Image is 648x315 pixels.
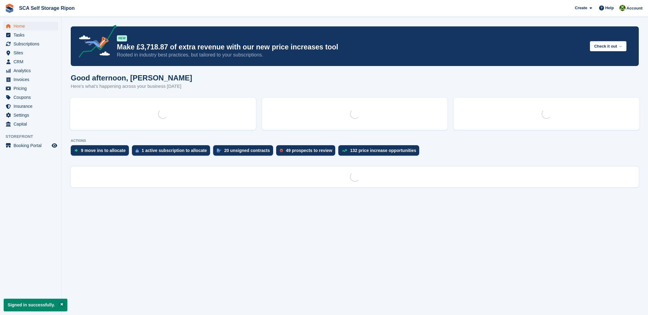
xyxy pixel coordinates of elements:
[14,49,50,57] span: Sites
[3,141,58,150] a: menu
[74,25,117,60] img: price-adjustments-announcement-icon-8257ccfd72463d97f412b2fc003d46551f7dbcb40ab6d574587a9cd5c0d94...
[3,102,58,111] a: menu
[217,149,221,152] img: contract_signature_icon-13c848040528278c33f63329250d36e43548de30e8caae1d1a13099fd9432cc5.svg
[71,145,132,159] a: 9 move ins to allocate
[14,141,50,150] span: Booking Portal
[350,148,416,153] div: 132 price increase opportunities
[286,148,332,153] div: 49 prospects to review
[280,149,283,152] img: prospect-51fa495bee0391a8d652442698ab0144808aea92771e9ea1ae160a38d050c398.svg
[17,3,77,13] a: SCA Self Storage Ripon
[74,149,78,152] img: move_ins_to_allocate_icon-fdf77a2bb77ea45bf5b3d319d69a93e2d87916cf1d5bf7949dd705db3b84f3ca.svg
[276,145,339,159] a: 49 prospects to review
[14,120,50,128] span: Capital
[14,102,50,111] span: Insurance
[81,148,126,153] div: 9 move ins to allocate
[626,5,642,11] span: Account
[224,148,270,153] div: 20 unsigned contracts
[14,75,50,84] span: Invoices
[3,93,58,102] a: menu
[14,40,50,48] span: Subscriptions
[605,5,614,11] span: Help
[342,149,347,152] img: price_increase_opportunities-93ffe204e8149a01c8c9dc8f82e8f89637d9d84a8eef4429ea346261dce0b2c0.svg
[213,145,276,159] a: 20 unsigned contracts
[3,111,58,119] a: menu
[14,22,50,30] span: Home
[117,43,585,52] p: Make £3,718.87 of extra revenue with our new price increases tool
[5,4,14,13] img: stora-icon-8386f47178a22dfd0bd8f6a31ec36ba5ce8667c1dd55bd0f319d3a0aa187defe.svg
[575,5,587,11] span: Create
[14,93,50,102] span: Coupons
[590,41,626,51] button: Check it out →
[4,299,67,311] p: Signed in successfully.
[117,52,585,58] p: Rooted in industry best practices, but tailored to your subscriptions.
[3,75,58,84] a: menu
[619,5,626,11] img: Kelly Neesham
[71,139,639,143] p: ACTIONS
[3,40,58,48] a: menu
[3,49,58,57] a: menu
[14,66,50,75] span: Analytics
[117,35,127,41] div: NEW
[136,149,139,153] img: active_subscription_to_allocate_icon-d502201f5373d7db506a760aba3b589e785aa758c864c3986d89f69b8ff3...
[132,145,213,159] a: 1 active subscription to allocate
[3,22,58,30] a: menu
[142,148,207,153] div: 1 active subscription to allocate
[71,83,192,90] p: Here's what's happening across your business [DATE]
[6,134,61,140] span: Storefront
[71,74,192,82] h1: Good afternoon, [PERSON_NAME]
[14,111,50,119] span: Settings
[3,66,58,75] a: menu
[338,145,422,159] a: 132 price increase opportunities
[14,57,50,66] span: CRM
[3,84,58,93] a: menu
[14,84,50,93] span: Pricing
[3,120,58,128] a: menu
[14,31,50,39] span: Tasks
[3,31,58,39] a: menu
[3,57,58,66] a: menu
[51,142,58,149] a: Preview store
